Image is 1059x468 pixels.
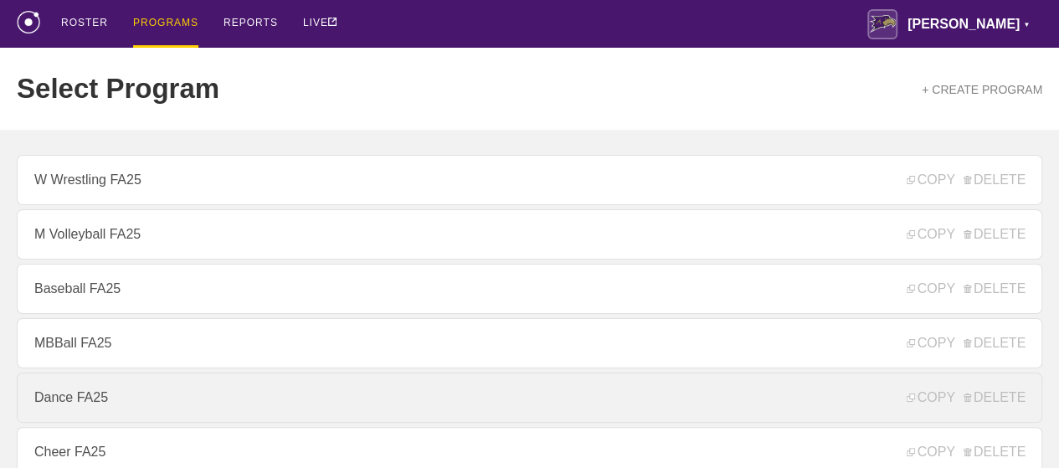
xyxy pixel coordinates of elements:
[964,227,1026,242] span: DELETE
[964,445,1026,460] span: DELETE
[975,388,1059,468] iframe: Chat Widget
[17,373,1042,423] a: Dance FA25
[17,318,1042,368] a: MBBall FA25
[907,336,954,351] span: COPY
[907,281,954,296] span: COPY
[964,336,1026,351] span: DELETE
[867,9,897,39] img: Avila
[1023,18,1030,32] div: ▼
[907,227,954,242] span: COPY
[907,390,954,405] span: COPY
[964,390,1026,405] span: DELETE
[964,281,1026,296] span: DELETE
[17,155,1042,205] a: W Wrestling FA25
[907,445,954,460] span: COPY
[964,172,1026,188] span: DELETE
[17,264,1042,314] a: Baseball FA25
[17,11,40,33] img: logo
[922,83,1042,96] a: + CREATE PROGRAM
[17,209,1042,260] a: M Volleyball FA25
[907,172,954,188] span: COPY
